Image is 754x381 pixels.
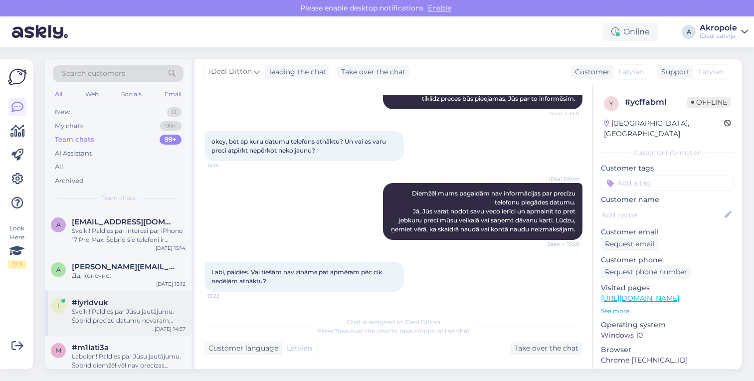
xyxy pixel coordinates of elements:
div: Socials [119,88,144,101]
a: [URL][DOMAIN_NAME] [601,294,679,303]
div: All [55,162,63,172]
img: Askly Logo [8,67,27,86]
div: My chats [55,121,83,131]
div: Да, конечно. [72,271,186,280]
span: Diemžēl mums pagaidām nav informācijas par precīzu telefonu piegādes datumu. Jā, Jūs varat nodot ... [391,190,577,233]
div: [DATE] 14:57 [155,325,186,333]
p: Windows 10 [601,330,734,341]
div: Labdien! Paldies par Jūsu jautājumu. Šobrīd diemžēl vēl nav precīzas informācijas par AirPods Pro... [72,352,186,370]
div: Archived [55,176,84,186]
p: Customer tags [601,163,734,174]
div: Request phone number [601,265,691,279]
span: Latvian [287,343,312,354]
span: a [56,221,61,228]
div: A [682,25,696,39]
span: okey, bet ap kuru datumu telefons atnāktu? Un vai es varu preci atpirkt nepērkot neko jaunu? [211,138,387,154]
span: Latvian [618,67,644,77]
span: i [57,302,59,309]
p: Visited pages [601,283,734,293]
span: #iyrldvuk [72,298,108,307]
div: Team chats [55,135,94,145]
div: # ycffabml [625,96,687,108]
div: [GEOGRAPHIC_DATA], [GEOGRAPHIC_DATA] [604,118,724,139]
div: 2 / 3 [8,260,26,269]
div: New [55,107,70,117]
span: 15:16 [207,162,245,169]
div: Request email [601,237,659,251]
p: Customer email [601,227,734,237]
div: iDeal Latvija [700,32,737,40]
input: Add a tag [601,176,734,190]
span: Seen ✓ 15:20 [542,240,579,248]
span: Team chats [101,193,136,202]
div: Sveiki! Paldies par interesi par iPhone 17 Pro Max. Šobrīd šie telefoni ir pieejami tikai pasūtīj... [72,226,186,244]
p: Customer phone [601,255,734,265]
p: Customer name [601,194,734,205]
span: y [609,100,613,107]
span: anandkrishnapol@gmail.com [72,217,176,226]
div: 99+ [160,121,182,131]
div: Customer language [204,343,278,354]
div: Web [83,88,101,101]
span: iDeal Ditton [209,66,252,77]
a: AkropoleiDeal Latvija [700,24,748,40]
div: Take over the chat [337,65,409,79]
div: [DATE] 15:12 [156,280,186,288]
span: a [56,266,61,273]
div: Customer information [601,148,734,157]
div: [DATE] 15:14 [156,244,186,252]
input: Add name [601,209,723,220]
i: 'Take over the chat' [334,327,391,335]
p: Chrome [TECHNICAL_ID] [601,355,734,366]
div: Customer [571,67,610,77]
span: 15:22 [207,292,245,300]
div: AI Assistant [55,149,92,159]
span: Chat is assigned to iDeal Ditton [347,318,440,326]
p: Browser [601,345,734,355]
span: Search customers [62,68,125,79]
span: #m1lati3a [72,343,109,352]
div: Look Here [8,224,26,269]
span: artjoms.vasiljevs@inbox.lv [72,262,176,271]
div: Take over the chat [510,342,582,355]
span: Offline [687,97,731,108]
p: Operating system [601,320,734,330]
div: 0 [167,107,182,117]
span: iDeal Ditton [542,175,579,183]
div: All [53,88,64,101]
div: Online [603,23,658,41]
span: m [56,347,61,354]
span: Seen ✓ 15:11 [542,110,579,117]
div: Support [657,67,690,77]
span: Press to take control of the chat [317,327,470,335]
div: 99+ [160,135,182,145]
p: See more ... [601,307,734,316]
div: leading the chat [265,67,326,77]
span: Latvian [698,67,724,77]
div: Email [163,88,184,101]
div: Akropole [700,24,737,32]
div: Sveiki! Paldies par Jūsu jautājumu. Šobrīd precīzu datumu nevaram pateikt – priekšpasūtījumi tiek... [72,307,186,325]
span: Enable [425,3,454,12]
span: Labi, paldies. Vai tiešām nav zināms pat apmēram pēc cik nedēļām atnāktu? [211,268,383,285]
